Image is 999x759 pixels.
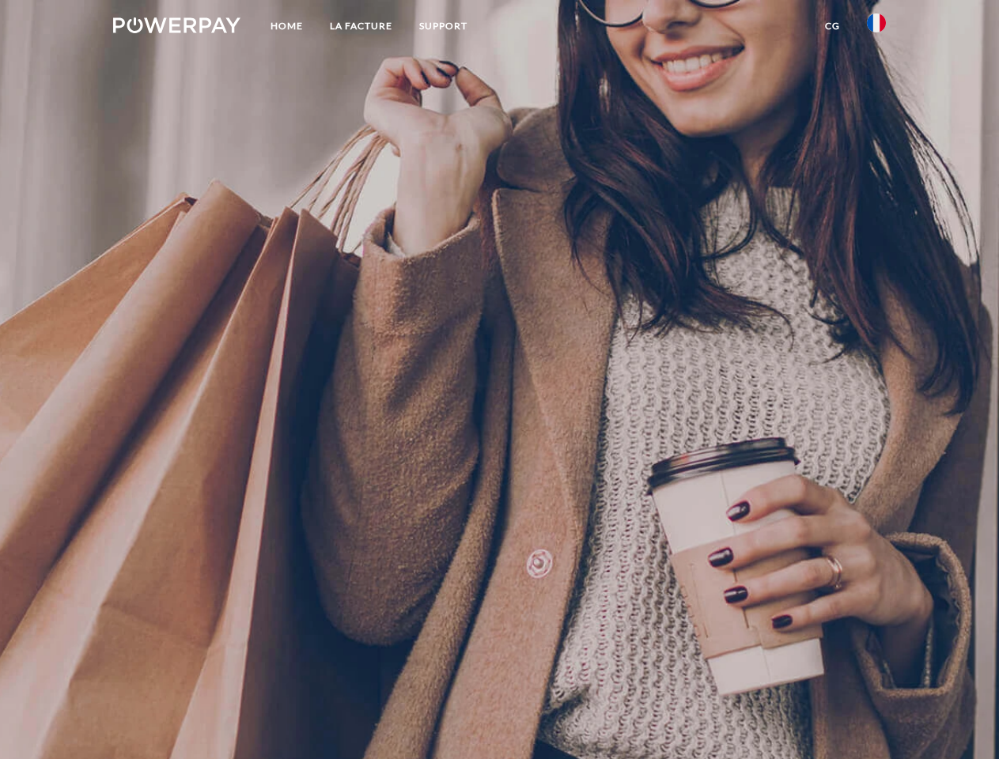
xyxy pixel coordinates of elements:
[113,17,240,33] img: logo-powerpay-white.svg
[316,12,406,40] a: LA FACTURE
[867,13,886,32] img: fr
[812,12,853,40] a: CG
[406,12,481,40] a: Support
[257,12,316,40] a: Home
